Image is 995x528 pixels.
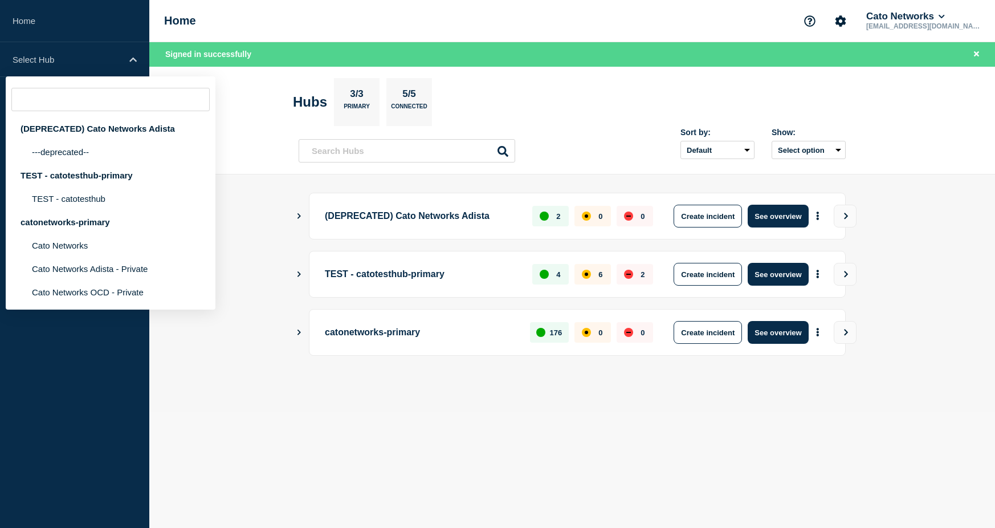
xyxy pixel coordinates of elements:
button: View [834,263,857,286]
div: TEST - catotesthub-primary [6,164,215,187]
button: Create incident [674,205,742,228]
p: Primary [344,103,370,115]
p: Select Hub [13,55,122,64]
button: See overview [748,205,808,228]
button: Show Connected Hubs [296,328,302,337]
p: 4 [556,270,560,279]
p: 176 [550,328,562,337]
p: 3/3 [346,88,368,103]
button: Account settings [829,9,853,33]
div: up [536,328,545,337]
li: ---deprecated-- [6,140,215,164]
p: Connected [391,103,427,115]
h2: Hubs [293,94,327,110]
p: catonetworks-primary [325,321,517,344]
p: TEST - catotesthub-primary [325,263,519,286]
div: down [624,270,633,279]
li: Cato Networks [6,234,215,257]
button: See overview [748,263,808,286]
button: Support [798,9,822,33]
p: 0 [598,212,602,221]
p: 2 [556,212,560,221]
h1: Home [164,14,196,27]
div: catonetworks-primary [6,210,215,234]
button: Close banner [969,48,984,61]
button: View [834,205,857,228]
button: View [834,321,857,344]
span: Signed in successfully [165,50,251,59]
li: Cato Networks OCD - Private [6,281,215,304]
button: Cato Networks [864,11,947,22]
div: affected [582,270,591,279]
button: Select option [772,141,846,159]
button: See overview [748,321,808,344]
p: 5/5 [398,88,421,103]
div: up [540,270,549,279]
p: 0 [641,328,645,337]
p: (DEPRECATED) Cato Networks Adista [325,205,519,228]
p: 0 [598,328,602,337]
div: affected [582,328,591,337]
button: Create incident [674,321,742,344]
p: 6 [598,270,602,279]
div: Sort by: [680,128,755,137]
input: Search Hubs [299,139,515,163]
button: More actions [810,322,825,343]
button: More actions [810,264,825,285]
li: Cato Networks Adista - Private [6,257,215,281]
div: affected [582,212,591,221]
div: up [540,212,549,221]
div: down [624,328,633,337]
button: Show Connected Hubs [296,212,302,221]
select: Sort by [680,141,755,159]
div: down [624,212,633,221]
div: (DEPRECATED) Cato Networks Adista [6,117,215,140]
button: More actions [810,206,825,227]
p: [EMAIL_ADDRESS][DOMAIN_NAME] [864,22,982,30]
button: Create incident [674,263,742,286]
li: TEST - catotesthub [6,187,215,210]
p: 0 [641,212,645,221]
p: 2 [641,270,645,279]
button: Show Connected Hubs [296,270,302,279]
div: Show: [772,128,846,137]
